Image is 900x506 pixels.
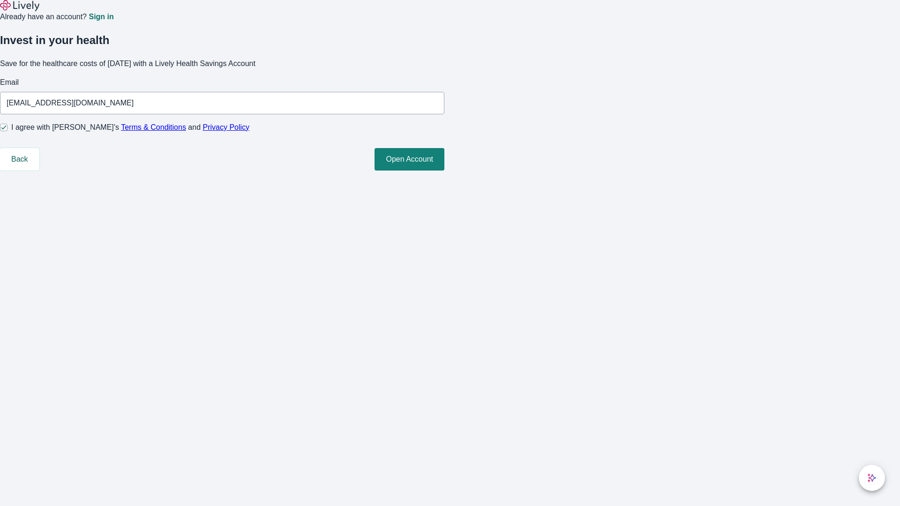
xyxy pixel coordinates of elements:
button: Open Account [375,148,444,171]
button: chat [859,465,885,491]
a: Terms & Conditions [121,123,186,131]
a: Sign in [89,13,113,21]
svg: Lively AI Assistant [867,473,877,483]
a: Privacy Policy [203,123,250,131]
span: I agree with [PERSON_NAME]’s and [11,122,249,133]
